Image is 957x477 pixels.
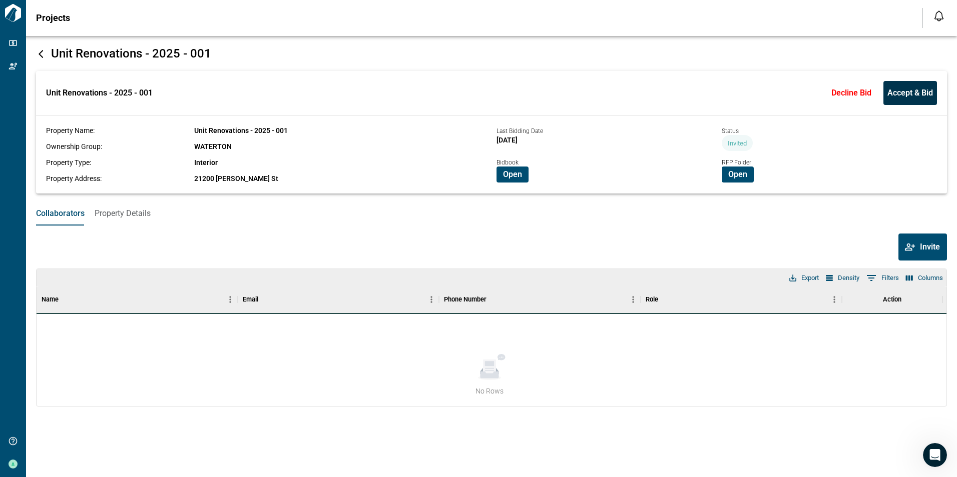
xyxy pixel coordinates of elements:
div: Email [238,285,439,313]
span: Unit Renovations - 2025 - 001 [194,126,288,134]
button: Open [722,166,754,182]
div: Role [641,285,842,313]
div: Action [842,285,942,313]
span: Property Name: [46,126,95,134]
button: Accept & Bid [883,81,937,105]
button: Sort [487,292,501,306]
button: Export [787,271,821,284]
button: Select columns [903,271,945,284]
button: Show filters [864,270,901,286]
span: Invited [722,139,753,147]
div: Action [883,285,901,313]
span: Ownership Group: [46,142,102,150]
span: Invite [920,242,940,252]
span: Unit Renovations - 2025 - 001 [51,46,211,60]
span: Status [722,127,739,134]
span: Last Bidding Date [497,127,543,134]
span: Accept & Bid [887,88,933,98]
div: Phone Number [439,285,640,313]
button: Open [497,166,529,182]
button: Sort [59,292,73,306]
div: Name [37,285,238,313]
span: 21200 [PERSON_NAME] St [194,174,278,182]
a: Open [497,169,529,178]
div: base tabs [26,201,957,225]
button: Menu [626,292,641,307]
span: Projects [36,13,70,23]
div: Name [42,285,59,313]
button: Sort [258,292,272,306]
div: Phone Number [444,285,487,313]
button: Density [823,271,862,284]
button: Menu [223,292,238,307]
span: Collaborators [36,208,85,218]
button: Sort [658,292,672,306]
span: Open [728,169,747,179]
a: Open [722,169,754,178]
span: Decline Bid [831,88,871,98]
span: WATERTON [194,142,232,150]
button: Open notification feed [931,8,947,24]
div: Role [646,285,658,313]
span: Property Details [95,208,151,218]
div: Email [243,285,258,313]
button: Menu [424,292,439,307]
button: Menu [827,292,842,307]
span: Property Type: [46,158,91,166]
span: Property Address: [46,174,102,182]
span: Unit Renovations - 2025 - 001 [46,88,153,98]
span: Open [503,169,522,179]
button: Invite [898,233,947,260]
button: Decline Bid [827,81,875,105]
span: No Rows [475,386,504,396]
iframe: Intercom live chat [923,443,947,467]
span: Bidbook [497,159,519,166]
span: RFP Folder [722,159,751,166]
span: [DATE] [497,136,518,144]
span: Interior [194,158,218,166]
